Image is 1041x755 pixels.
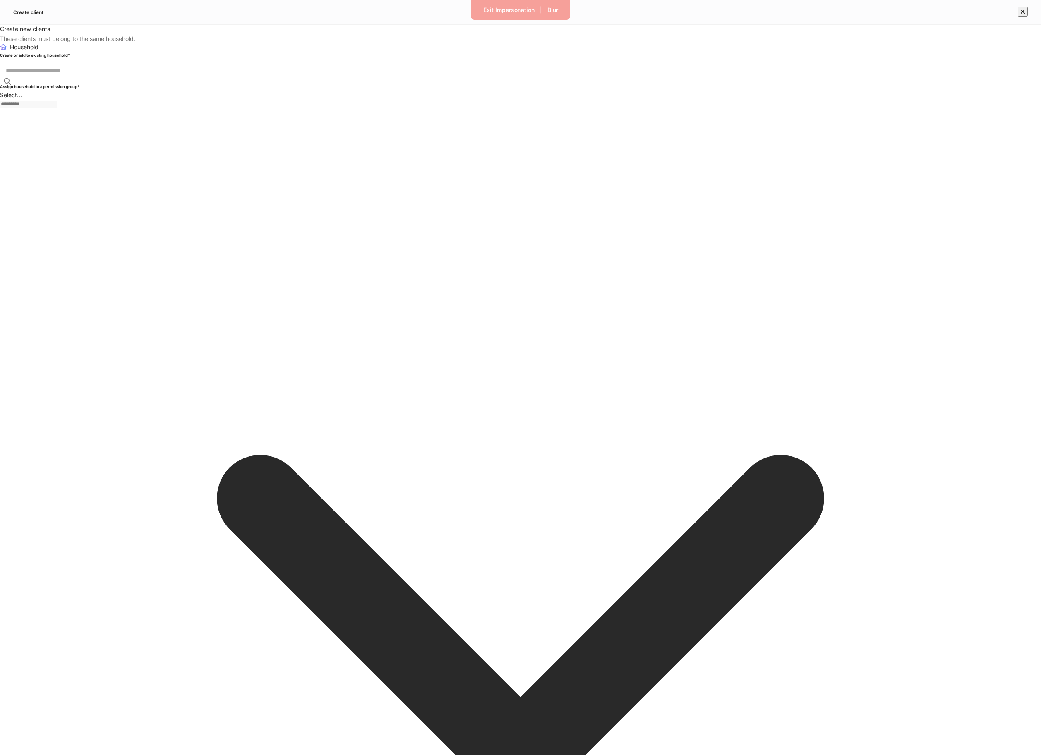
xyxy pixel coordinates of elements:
[542,3,564,17] button: Blur
[10,43,38,51] div: Household
[483,7,535,13] div: Exit Impersonation
[547,7,558,13] div: Blur
[478,3,540,17] button: Exit Impersonation
[13,8,43,17] h5: Create client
